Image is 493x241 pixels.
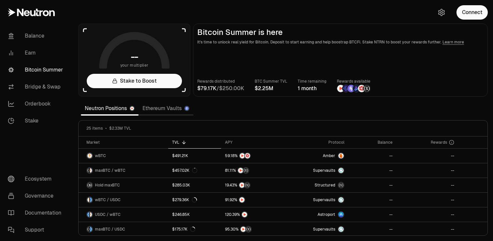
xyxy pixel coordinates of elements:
[197,39,484,45] p: It's time to unlock real yield for Bitcoin. Deposit to start earning and help boostrap BTCFi. Sta...
[363,85,370,92] img: Structured Points
[3,221,70,238] a: Support
[337,85,344,92] img: NTRN
[3,27,70,44] a: Balance
[79,149,168,163] a: wBTC LogowBTC
[225,167,281,174] button: NTRNStructured Points
[396,222,458,236] a: --
[255,78,287,85] p: BTC Summer TVL
[87,227,89,232] img: maxBTC Logo
[225,211,281,218] button: NTRN
[313,197,335,202] span: Supervaults
[246,227,251,232] img: Structured Points
[348,178,396,192] a: --
[242,212,247,217] img: NTRN
[245,153,250,158] img: Mars Fragments
[342,85,350,92] img: EtherFi Points
[243,168,248,173] img: Structured Points
[241,227,246,232] img: NTRN
[285,193,348,207] a: SupervaultsSupervaults
[172,140,217,145] div: TVL
[221,163,285,178] a: NTRNStructured Points
[396,163,458,178] a: --
[348,85,355,92] img: Solv Points
[285,207,348,222] a: Astroport
[3,44,70,61] a: Earn
[225,226,281,233] button: NTRNStructured Points
[358,85,365,92] img: Mars Fragments
[298,78,326,85] p: Time remaining
[197,28,484,37] h2: Bitcoin Summer is here
[348,193,396,207] a: --
[79,207,168,222] a: USDC LogowBTC LogoUSDC / wBTC
[225,140,281,145] div: APY
[396,178,458,192] a: --
[338,153,344,158] img: Amber
[338,227,344,232] img: Supervaults
[3,204,70,221] a: Documentation
[348,149,396,163] a: --
[239,197,245,202] img: NTRN
[90,227,92,232] img: USDC Logo
[3,95,70,112] a: Orderbook
[225,197,281,203] button: NTRN
[90,197,92,202] img: USDC Logo
[285,222,348,236] a: SupervaultsSupervaults
[172,168,197,173] div: $457.02K
[81,102,139,115] a: Neutron Positions
[239,183,245,188] img: NTRN
[87,212,89,217] img: USDC Logo
[396,149,458,163] a: --
[168,193,221,207] a: $279.36K
[139,102,193,115] a: Ethereum Vaults
[285,149,348,163] a: AmberAmber
[197,85,244,92] div: /
[338,197,344,202] img: Supervaults
[353,85,360,92] img: Bedrock Diamonds
[95,153,106,158] span: wBTC
[172,212,190,217] div: $246.85K
[3,112,70,129] a: Stake
[86,126,103,131] span: 25 items
[3,170,70,187] a: Ecosystem
[225,182,281,188] button: NTRNStructured Points
[95,212,121,217] span: USDC / wBTC
[221,222,285,236] a: NTRNStructured Points
[313,168,335,173] span: Supervaults
[289,140,344,145] div: Protocol
[168,149,221,163] a: $491.21K
[337,78,371,85] p: Rewards available
[348,163,396,178] a: --
[221,193,285,207] a: NTRN
[130,106,134,110] img: Neutron Logo
[338,183,344,188] img: maxBTC
[87,183,92,188] img: maxBTC Logo
[3,61,70,78] a: Bitcoin Summer
[109,126,131,131] span: $2.33M TVL
[95,168,126,173] span: maxBTC / wBTC
[131,52,138,62] h1: --
[352,140,393,145] div: Balance
[245,183,250,188] img: Structured Points
[87,153,92,158] img: wBTC Logo
[3,78,70,95] a: Bridge & Swap
[95,197,121,202] span: wBTC / USDC
[172,183,190,188] div: $285.03K
[225,153,281,159] button: NTRNMars Fragments
[348,207,396,222] a: --
[79,163,168,178] a: maxBTC LogowBTC LogomaxBTC / wBTC
[172,153,188,158] div: $491.21K
[95,183,120,188] span: Hold maxBTC
[431,140,447,145] span: Rewards
[168,207,221,222] a: $246.85K
[348,222,396,236] a: --
[79,193,168,207] a: wBTC LogoUSDC LogowBTC / USDC
[185,106,189,110] img: Ethereum Logo
[90,212,92,217] img: wBTC Logo
[86,140,164,145] div: Market
[197,78,244,85] p: Rewards distributed
[172,197,197,202] div: $279.36K
[238,168,243,173] img: NTRN
[298,85,326,92] div: 1 month
[285,178,348,192] a: StructuredmaxBTC
[313,227,335,232] span: Supervaults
